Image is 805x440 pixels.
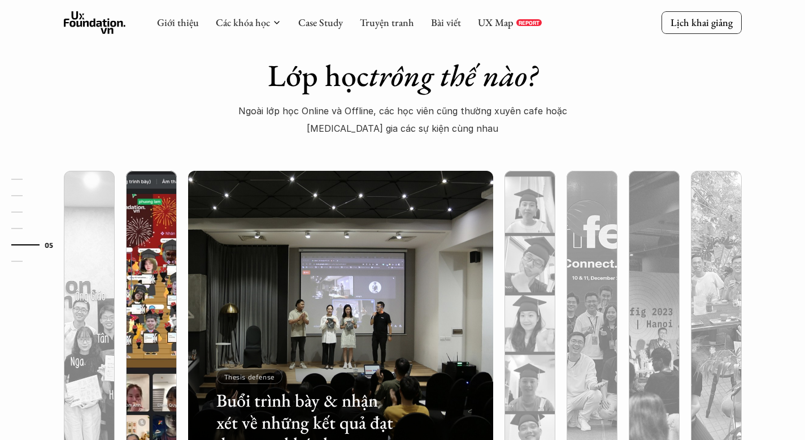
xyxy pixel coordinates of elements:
[431,16,461,29] a: Bài viết
[224,373,275,381] p: Thesis defense
[216,16,270,29] a: Các khóa học
[157,16,199,29] a: Giới thiệu
[662,11,742,33] a: Lịch khai giảng
[671,16,733,29] p: Lịch khai giảng
[519,19,539,26] p: REPORT
[206,57,600,94] h1: Lớp học
[360,16,414,29] a: Truyện tranh
[231,102,575,137] p: Ngoài lớp học Online và Offline, các học viên cũng thường xuyên cafe hoặc [MEDICAL_DATA] gia các ...
[369,55,537,95] em: trông thế nào?
[11,238,65,252] a: 05
[298,16,343,29] a: Case Study
[45,240,54,248] strong: 05
[478,16,514,29] a: UX Map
